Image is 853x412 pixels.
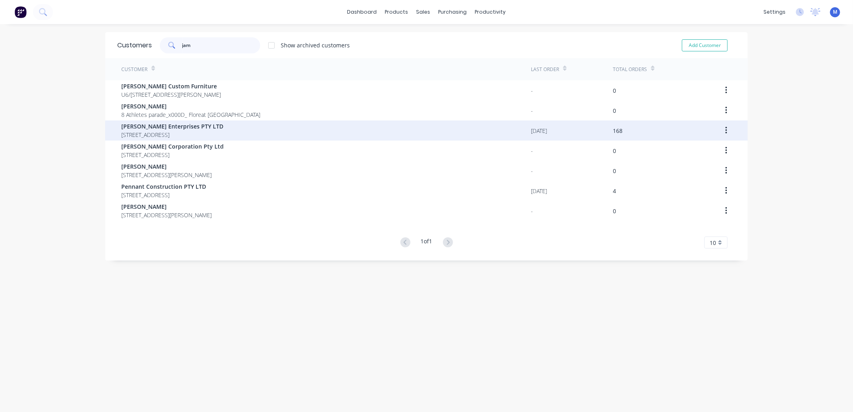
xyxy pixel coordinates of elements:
span: [STREET_ADDRESS][PERSON_NAME] [121,211,212,219]
div: 0 [613,147,616,155]
div: [DATE] [531,126,547,135]
input: Search customers... [182,37,261,53]
span: [STREET_ADDRESS][PERSON_NAME] [121,171,212,179]
div: [DATE] [531,187,547,195]
div: purchasing [435,6,471,18]
div: - [531,207,533,215]
div: 168 [613,126,622,135]
span: [PERSON_NAME] Enterprises PTY LTD [121,122,223,131]
div: Total Orders [613,66,647,73]
span: M [833,8,837,16]
div: - [531,147,533,155]
div: Customer [121,66,147,73]
div: products [381,6,412,18]
span: [PERSON_NAME] [121,162,212,171]
div: Show archived customers [281,41,350,49]
span: Pennant Construction PTY LTD [121,182,206,191]
div: productivity [471,6,510,18]
span: 10 [710,239,716,247]
div: 0 [613,207,616,215]
div: 0 [613,86,616,95]
span: [PERSON_NAME] Corporation Pty Ltd [121,142,224,151]
span: [STREET_ADDRESS] [121,191,206,199]
img: Factory [14,6,27,18]
span: [STREET_ADDRESS] [121,151,224,159]
span: 8 Athletes parade_x000D_ Floreat [GEOGRAPHIC_DATA] [121,110,260,119]
a: dashboard [343,6,381,18]
div: Customers [117,41,152,50]
span: [PERSON_NAME] Custom Furniture [121,82,221,90]
span: U6/[STREET_ADDRESS][PERSON_NAME] [121,90,221,99]
div: - [531,106,533,115]
div: - [531,86,533,95]
div: 0 [613,106,616,115]
span: [PERSON_NAME] [121,102,260,110]
div: sales [412,6,435,18]
button: Add Customer [682,39,728,51]
div: 4 [613,187,616,195]
div: Last Order [531,66,559,73]
span: [STREET_ADDRESS] [121,131,223,139]
span: [PERSON_NAME] [121,202,212,211]
div: 1 of 1 [421,237,433,249]
div: - [531,167,533,175]
div: 0 [613,167,616,175]
div: settings [759,6,790,18]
